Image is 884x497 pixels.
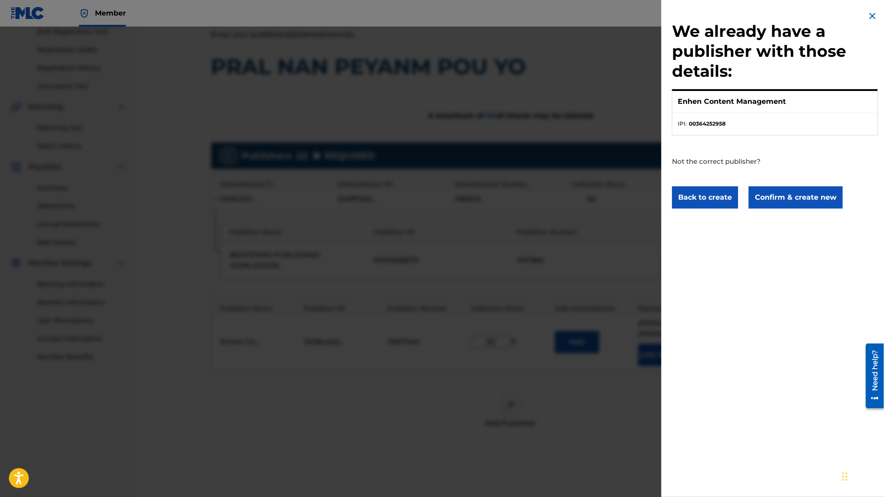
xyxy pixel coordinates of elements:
h2: We already have a publisher with those details: [672,21,878,84]
span: IPI : [678,120,687,128]
img: Top Rightsholder [79,8,90,19]
div: Drag [842,463,848,490]
iframe: Chat Widget [840,454,884,497]
iframe: Resource Center [859,340,884,412]
p: Enhen Content Management [678,96,786,107]
button: Back to create [672,186,738,209]
p: Not the correct publisher? [672,135,827,177]
span: Member [95,8,126,18]
img: MLC Logo [11,7,45,20]
strong: 00364252958 [689,120,726,128]
button: Confirm & create new [749,186,843,209]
